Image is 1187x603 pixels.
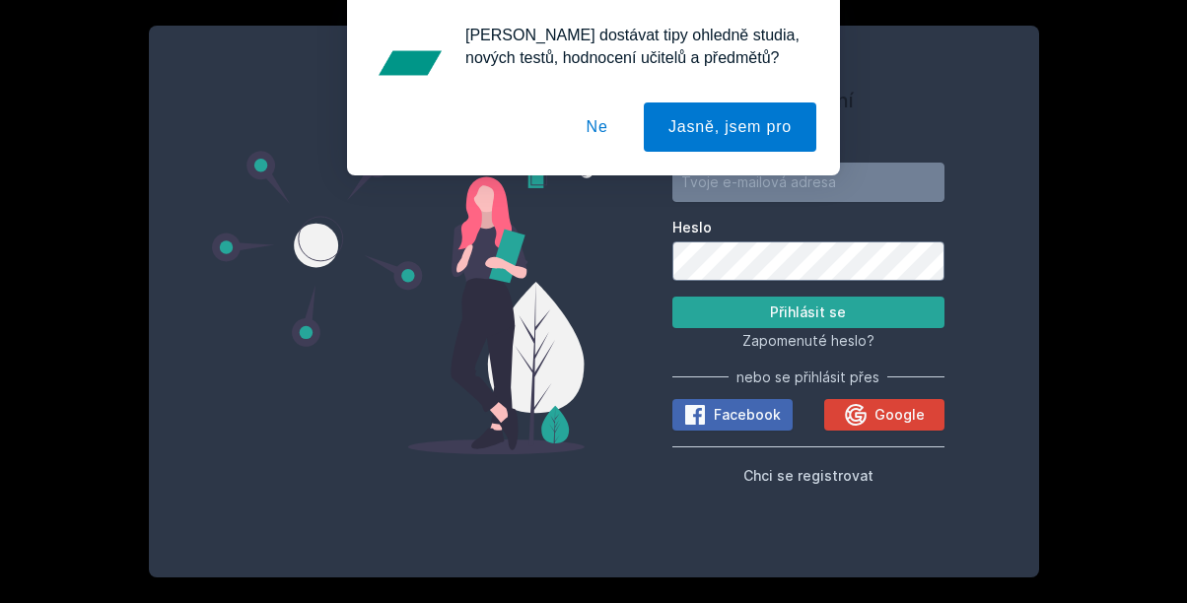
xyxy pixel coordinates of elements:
[743,467,873,484] span: Chci se registrovat
[874,405,925,425] span: Google
[824,399,944,431] button: Google
[450,24,816,69] div: [PERSON_NAME] dostávat tipy ohledně studia, nových testů, hodnocení učitelů a předmětů?
[562,102,633,152] button: Ne
[672,163,944,202] input: Tvoje e-mailová adresa
[672,297,944,328] button: Přihlásit se
[742,332,874,349] span: Zapomenuté heslo?
[743,463,873,487] button: Chci se registrovat
[672,218,944,237] label: Heslo
[672,399,793,431] button: Facebook
[371,24,450,102] img: notification icon
[714,405,781,425] span: Facebook
[736,368,879,387] span: nebo se přihlásit přes
[644,102,816,152] button: Jasně, jsem pro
